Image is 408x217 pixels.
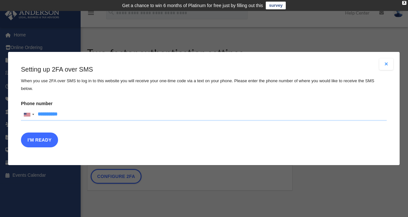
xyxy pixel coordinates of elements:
[21,108,36,121] div: United States: +1
[379,58,393,70] button: Close modal
[21,99,387,121] label: Phone number
[21,65,387,74] h3: Setting up 2FA over SMS
[21,133,58,147] button: I'm Ready
[21,108,387,121] input: Phone numberList of countries
[122,2,263,9] div: Get a chance to win 6 months of Platinum for free just by filling out this
[402,1,406,5] div: close
[266,2,286,9] a: survey
[21,77,387,93] p: When you use 2FA over SMS to log in to this website you will receive your one-time code via a tex...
